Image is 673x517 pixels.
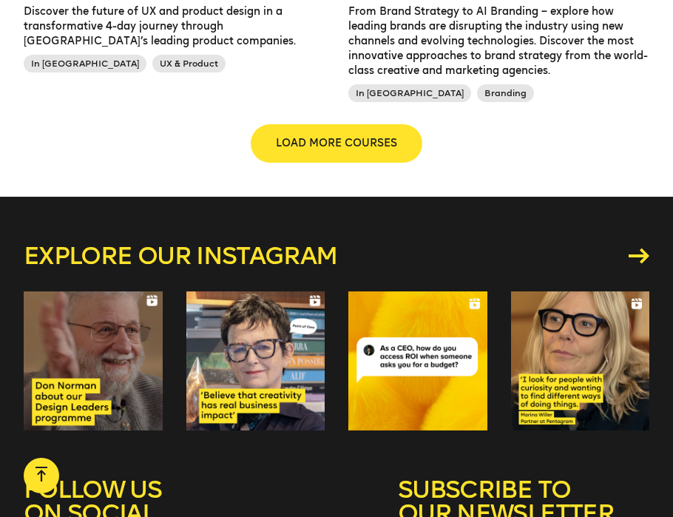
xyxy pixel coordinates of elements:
[477,84,534,102] span: Branding
[24,244,649,268] a: Explore our instagram
[276,136,397,151] span: LOAD MORE COURSES
[24,55,146,72] span: In [GEOGRAPHIC_DATA]
[152,55,226,72] span: UX & Product
[24,4,325,49] p: Discover the future of UX and product design in a transformative 4-day journey through [GEOGRAPHI...
[252,126,421,161] button: LOAD MORE COURSES
[348,84,471,102] span: In [GEOGRAPHIC_DATA]
[348,4,649,78] p: From Brand Strategy to AI Branding – explore how leading brands are disrupting the industry using...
